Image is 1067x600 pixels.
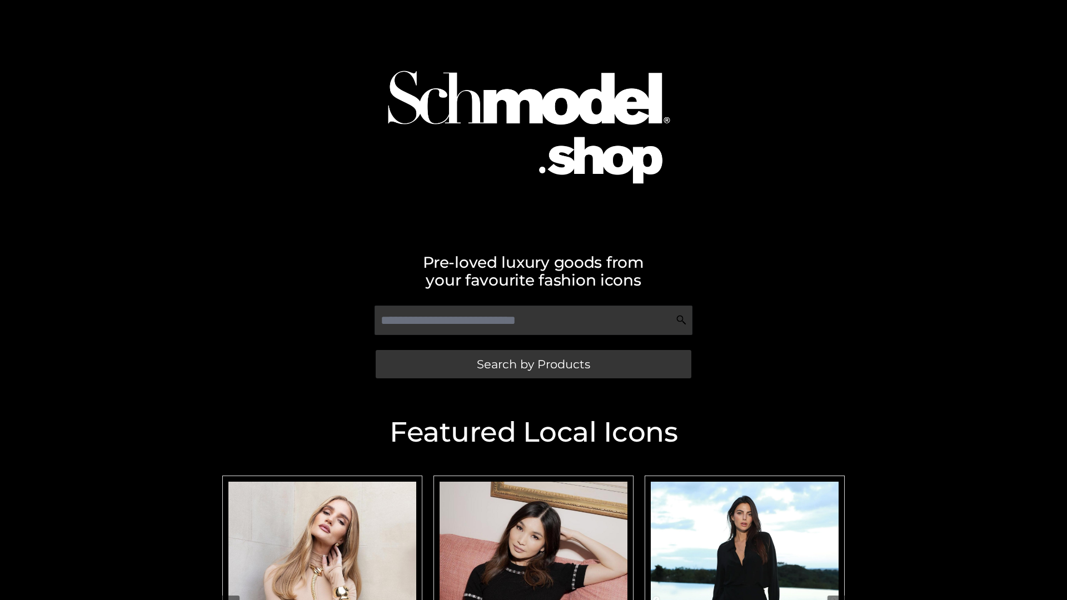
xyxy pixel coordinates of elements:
a: Search by Products [376,350,691,378]
span: Search by Products [477,358,590,370]
img: Search Icon [676,314,687,326]
h2: Pre-loved luxury goods from your favourite fashion icons [217,253,850,289]
h2: Featured Local Icons​ [217,418,850,446]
